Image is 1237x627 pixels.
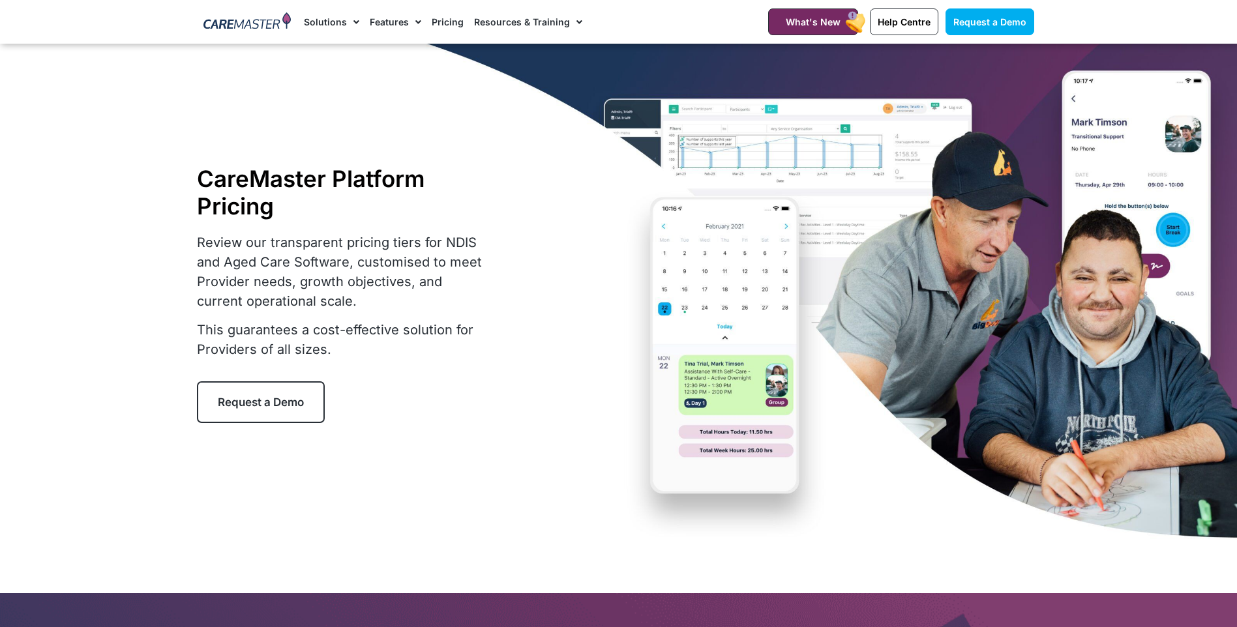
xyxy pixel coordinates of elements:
span: What's New [786,16,841,27]
p: Review our transparent pricing tiers for NDIS and Aged Care Software, customised to meet Provider... [197,233,490,311]
a: Request a Demo [197,381,325,423]
p: This guarantees a cost-effective solution for Providers of all sizes. [197,320,490,359]
span: Request a Demo [218,396,304,409]
a: What's New [768,8,858,35]
a: Help Centre [870,8,938,35]
span: Request a Demo [953,16,1026,27]
h1: CareMaster Platform Pricing [197,165,490,220]
a: Request a Demo [946,8,1034,35]
span: Help Centre [878,16,931,27]
img: CareMaster Logo [203,12,291,32]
